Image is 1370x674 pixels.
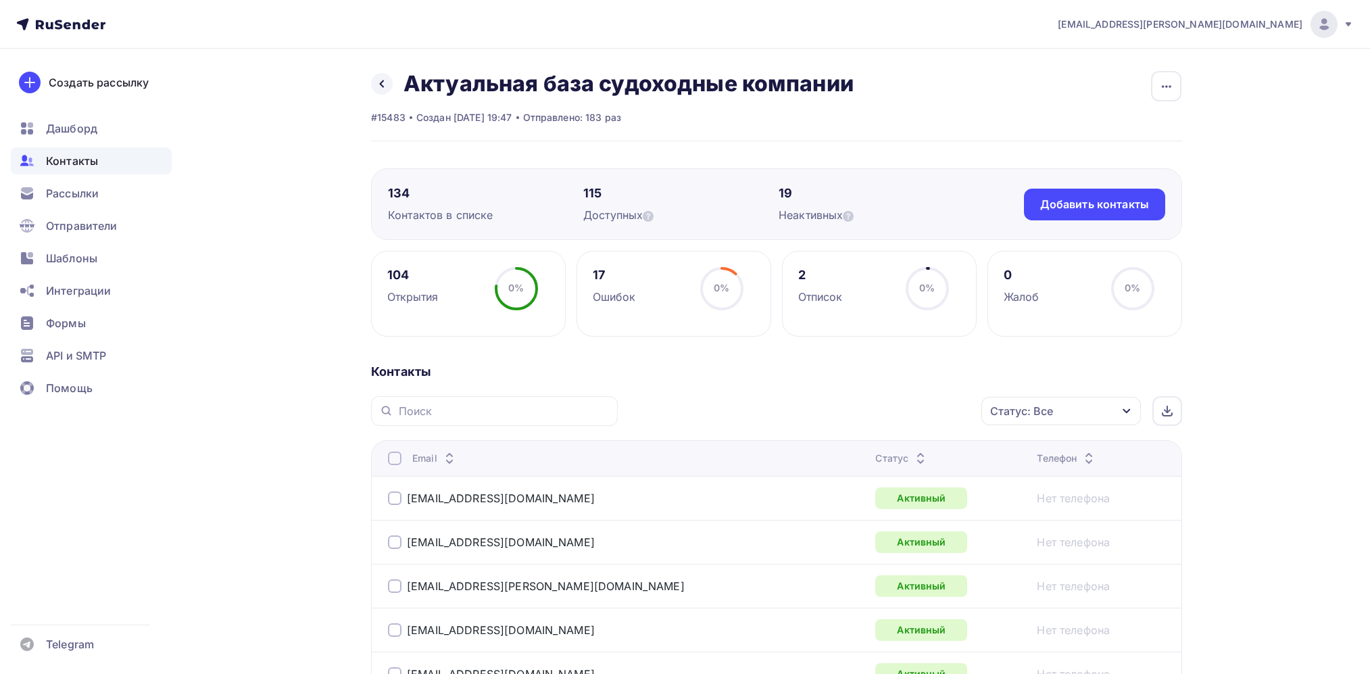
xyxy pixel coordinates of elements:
[875,487,967,509] div: Активный
[407,535,595,549] a: [EMAIL_ADDRESS][DOMAIN_NAME]
[1037,534,1110,550] a: Нет телефона
[46,636,94,652] span: Telegram
[593,267,636,283] div: 17
[407,491,595,505] a: [EMAIL_ADDRESS][DOMAIN_NAME]
[1040,197,1149,212] div: Добавить контакты
[1004,267,1039,283] div: 0
[1125,282,1140,293] span: 0%
[403,70,854,97] h2: Актуальная база судоходные компании
[387,267,439,283] div: 104
[523,111,622,124] div: Отправлено: 183 раз
[46,153,98,169] span: Контакты
[779,185,974,201] div: 19
[11,180,172,207] a: Рассылки
[407,623,595,637] a: [EMAIL_ADDRESS][DOMAIN_NAME]
[388,185,583,201] div: 134
[583,207,779,223] div: Доступных
[46,315,86,331] span: Формы
[981,396,1142,426] button: Статус: Все
[583,185,779,201] div: 115
[388,207,583,223] div: Контактов в списке
[11,147,172,174] a: Контакты
[11,212,172,239] a: Отправители
[508,282,524,293] span: 0%
[46,380,93,396] span: Помощь
[714,282,729,293] span: 0%
[399,404,610,418] input: Поиск
[11,115,172,142] a: Дашборд
[46,218,118,234] span: Отправители
[46,185,99,201] span: Рассылки
[1058,11,1354,38] a: [EMAIL_ADDRESS][PERSON_NAME][DOMAIN_NAME]
[46,283,111,299] span: Интеграции
[1037,578,1110,594] a: Нет телефона
[1058,18,1302,31] span: [EMAIL_ADDRESS][PERSON_NAME][DOMAIN_NAME]
[11,245,172,272] a: Шаблоны
[46,250,97,266] span: Шаблоны
[46,347,106,364] span: API и SMTP
[875,452,929,465] div: Статус
[49,74,149,91] div: Создать рассылку
[371,111,406,124] div: #15483
[1037,490,1110,506] a: Нет телефона
[416,111,512,124] div: Создан [DATE] 19:47
[593,289,636,305] div: Ошибок
[798,267,843,283] div: 2
[1004,289,1039,305] div: Жалоб
[387,289,439,305] div: Открытия
[412,452,458,465] div: Email
[1037,452,1097,465] div: Телефон
[371,364,1182,380] div: Контакты
[779,207,974,223] div: Неактивных
[407,579,685,593] a: [EMAIL_ADDRESS][PERSON_NAME][DOMAIN_NAME]
[11,310,172,337] a: Формы
[875,619,967,641] div: Активный
[875,575,967,597] div: Активный
[46,120,97,137] span: Дашборд
[990,403,1053,419] div: Статус: Все
[1037,622,1110,638] a: Нет телефона
[798,289,843,305] div: Отписок
[919,282,935,293] span: 0%
[875,531,967,553] div: Активный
